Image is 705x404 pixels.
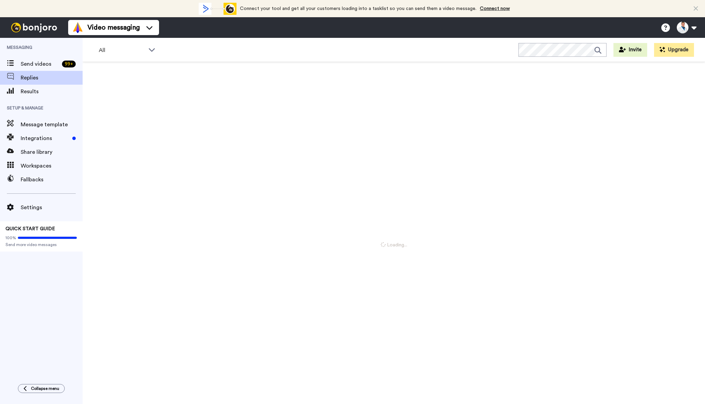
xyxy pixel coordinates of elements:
button: Invite [613,43,647,57]
span: All [99,46,145,54]
span: Replies [21,74,83,82]
button: Collapse menu [18,384,65,393]
span: Results [21,87,83,96]
span: QUICK START GUIDE [6,226,55,231]
button: Upgrade [654,43,694,57]
span: Message template [21,120,83,129]
span: Workspaces [21,162,83,170]
span: 100% [6,235,16,241]
span: Fallbacks [21,176,83,184]
span: Send more video messages [6,242,77,247]
a: Connect now [480,6,510,11]
span: Share library [21,148,83,156]
span: Loading... [381,242,407,248]
span: Connect your tool and get all your customers loading into a tasklist so you can send them a video... [240,6,476,11]
span: Video messaging [87,23,140,32]
span: Settings [21,203,83,212]
img: vm-color.svg [72,22,83,33]
span: Integrations [21,134,70,142]
span: Send videos [21,60,59,68]
span: Collapse menu [31,386,59,391]
div: 99 + [62,61,76,67]
img: bj-logo-header-white.svg [8,23,60,32]
div: animation [199,3,236,15]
